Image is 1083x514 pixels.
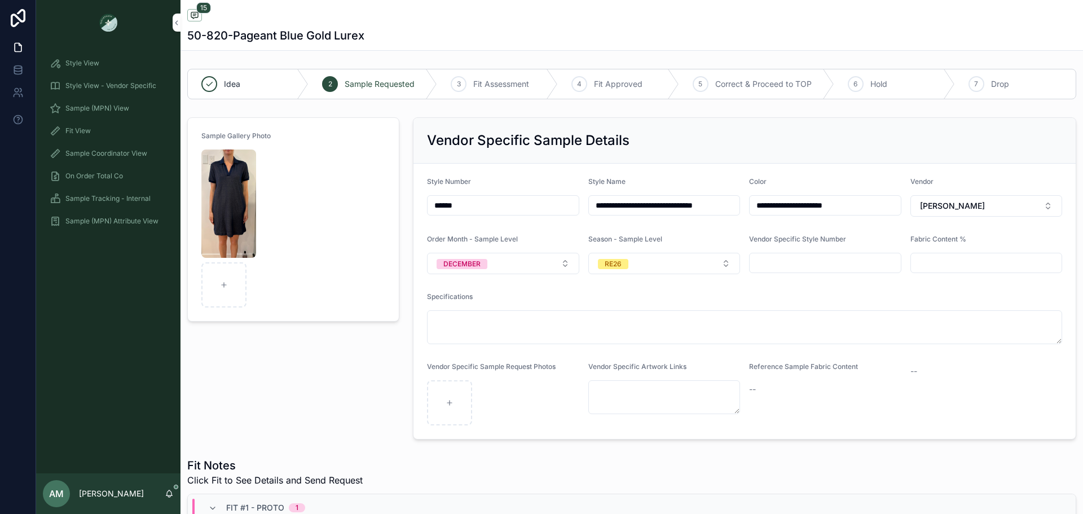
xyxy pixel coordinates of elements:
[749,384,756,395] span: --
[698,80,702,89] span: 5
[43,121,174,141] a: Fit View
[974,80,978,89] span: 7
[201,131,271,140] span: Sample Gallery Photo
[65,217,159,226] span: Sample (MPN) Attribute View
[473,78,529,90] span: Fit Assessment
[65,104,129,113] span: Sample (MPN) View
[457,80,461,89] span: 3
[187,458,363,473] h1: Fit Notes
[870,78,887,90] span: Hold
[588,253,741,274] button: Select Button
[196,2,211,14] span: 15
[427,177,471,186] span: Style Number
[201,150,256,258] img: Screenshot-2025-08-11-112530.png
[65,149,147,158] span: Sample Coordinator View
[920,200,985,212] span: [PERSON_NAME]
[853,80,857,89] span: 6
[226,502,284,513] span: Fit #1 - Proto
[991,78,1009,90] span: Drop
[328,80,332,89] span: 2
[749,177,767,186] span: Color
[594,78,642,90] span: Fit Approved
[910,195,1063,217] button: Select Button
[43,143,174,164] a: Sample Coordinator View
[49,487,64,500] span: AM
[910,235,966,243] span: Fabric Content %
[427,235,518,243] span: Order Month - Sample Level
[715,78,812,90] span: Correct & Proceed to TOP
[749,362,858,371] span: Reference Sample Fabric Content
[224,78,240,90] span: Idea
[43,76,174,96] a: Style View - Vendor Specific
[427,292,473,301] span: Specifications
[588,362,686,371] span: Vendor Specific Artwork Links
[588,235,662,243] span: Season - Sample Level
[36,45,180,246] div: scrollable content
[65,126,91,135] span: Fit View
[345,78,415,90] span: Sample Requested
[427,253,579,274] button: Select Button
[43,211,174,231] a: Sample (MPN) Attribute View
[296,503,298,512] div: 1
[65,59,99,68] span: Style View
[588,177,626,186] span: Style Name
[99,14,117,32] img: App logo
[443,259,481,269] div: DECEMBER
[187,28,364,43] h1: 50-820-Pageant Blue Gold Lurex
[910,177,934,186] span: Vendor
[910,366,917,377] span: --
[187,473,363,487] span: Click Fit to See Details and Send Request
[427,131,629,150] h2: Vendor Specific Sample Details
[605,259,622,269] div: RE26
[65,172,123,181] span: On Order Total Co
[43,188,174,209] a: Sample Tracking - Internal
[577,80,582,89] span: 4
[187,9,202,23] button: 15
[65,81,156,90] span: Style View - Vendor Specific
[427,362,556,371] span: Vendor Specific Sample Request Photos
[65,194,151,203] span: Sample Tracking - Internal
[43,98,174,118] a: Sample (MPN) View
[79,488,144,499] p: [PERSON_NAME]
[749,235,846,243] span: Vendor Specific Style Number
[43,166,174,186] a: On Order Total Co
[43,53,174,73] a: Style View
